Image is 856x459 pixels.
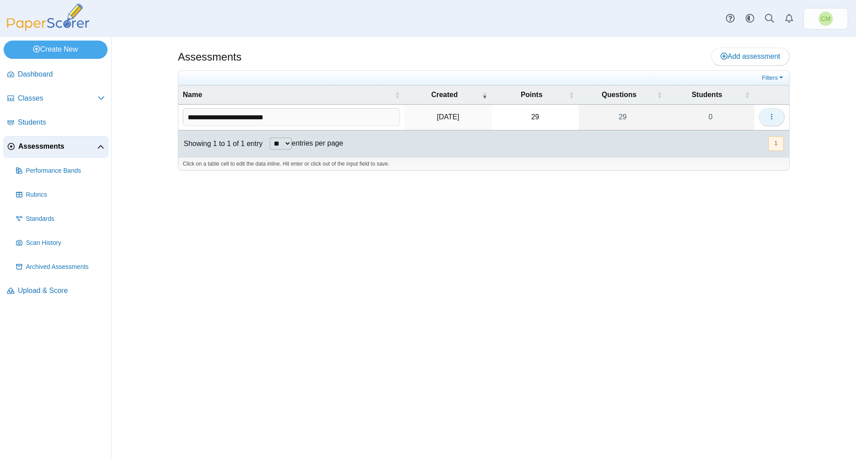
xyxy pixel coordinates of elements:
[12,232,108,254] a: Scan History
[395,90,400,99] span: Name : Activate to sort
[12,184,108,206] a: Rubrics
[4,41,107,58] a: Create New
[437,113,459,121] time: Sep 12, 2025 at 10:45 AM
[18,93,98,103] span: Classes
[4,112,108,134] a: Students
[18,142,97,151] span: Assessments
[4,88,108,110] a: Classes
[26,167,105,175] span: Performance Bands
[178,130,263,157] div: Showing 1 to 1 of 1 entry
[803,8,848,29] a: Christine Munzer
[4,280,108,302] a: Upload & Score
[12,256,108,278] a: Archived Assessments
[492,105,579,130] td: 29
[667,105,754,130] a: 0
[711,48,790,65] a: Add assessment
[768,136,784,151] button: 1
[12,208,108,230] a: Standards
[4,4,93,31] img: PaperScorer
[4,136,108,158] a: Assessments
[496,90,567,100] span: Points
[12,160,108,182] a: Performance Bands
[26,215,105,223] span: Standards
[583,90,655,100] span: Questions
[183,90,393,100] span: Name
[26,263,105,272] span: Archived Assessments
[18,118,105,127] span: Students
[720,53,780,60] span: Add assessment
[178,49,242,65] h1: Assessments
[657,90,662,99] span: Questions : Activate to sort
[819,12,833,26] span: Christine Munzer
[821,16,831,22] span: Christine Munzer
[745,90,750,99] span: Students : Activate to sort
[178,157,789,171] div: Click on a table cell to edit the data inline. Hit enter or click out of the input field to save.
[4,64,108,85] a: Dashboard
[18,69,105,79] span: Dashboard
[292,139,343,147] label: entries per page
[26,239,105,248] span: Scan History
[569,90,574,99] span: Points : Activate to sort
[26,191,105,199] span: Rubrics
[18,286,105,296] span: Upload & Score
[767,136,784,151] nav: pagination
[482,90,487,99] span: Created : Activate to remove sorting
[671,90,743,100] span: Students
[779,9,799,28] a: Alerts
[4,24,93,32] a: PaperScorer
[760,73,787,82] a: Filters
[579,105,667,130] a: 29
[409,90,480,100] span: Created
